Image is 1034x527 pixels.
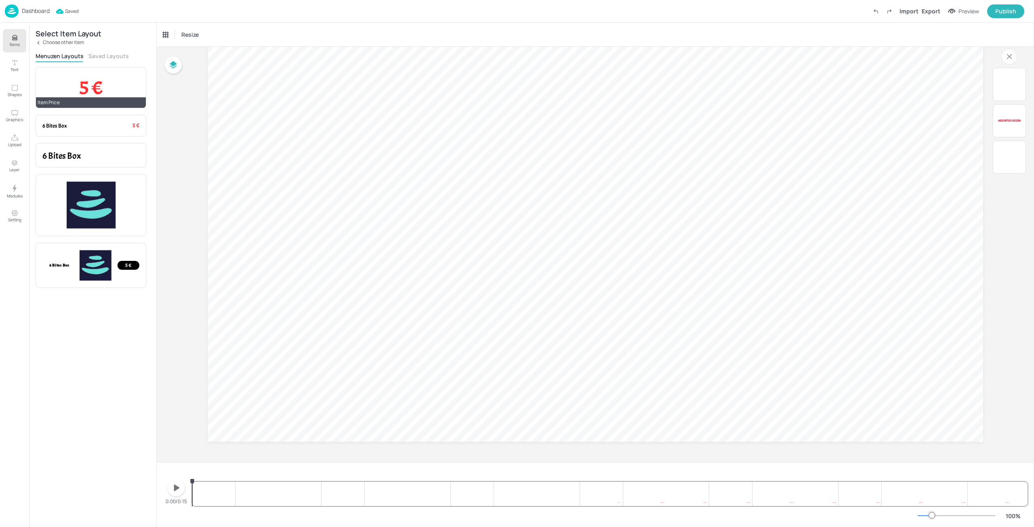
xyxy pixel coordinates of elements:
span: 74.62 € [832,500,836,504]
p: Items [10,42,20,47]
img: item-img-placeholder-75537aa6.png [80,250,111,281]
button: Shapes [3,79,26,103]
span: $ [996,81,999,86]
svg: 0.00s [189,478,195,485]
label: Undo (Ctrl + Z) [869,4,883,18]
span: 6 Bites Box [49,263,69,268]
button: Graphics [3,104,26,128]
span: 74.62 € [962,500,966,504]
span: 6 Bites Box [42,122,67,130]
button: Items [3,29,26,52]
div: Publish [995,7,1016,16]
button: Saved Layouts [88,52,129,60]
img: item-img-placeholder-75537aa6.png [67,181,116,229]
button: Upload [3,129,26,153]
span: $ [832,500,832,502]
p: Upload [8,142,21,147]
p: Choose other item [43,40,84,45]
span: 74.62 € [704,500,708,504]
img: logo-86c26b7e.jpg [5,4,19,18]
span: 74.62 € [746,500,750,504]
span: Saved [56,7,79,15]
button: Text [3,54,26,78]
span: 5 € [125,262,131,269]
div: Export [922,7,940,15]
button: Modules [3,179,26,203]
button: Menuzen Layouts [36,52,84,60]
button: Setting [3,204,26,228]
span: 74.62 € [617,500,622,505]
div: 0:00/0:15 [166,498,187,505]
div: Import [899,7,918,15]
p: Dashboard [22,8,50,14]
span: $ [1004,500,1005,502]
span: Resize [180,30,200,39]
span: $ [616,500,617,502]
p: Text [11,67,19,72]
span: $ [961,500,962,502]
div: $$$ [993,68,1026,101]
span: Assorted dozen [998,119,1021,122]
span: 74.62 € [919,500,923,504]
div: Preview [958,7,979,16]
span: $ [918,500,918,502]
span: 5 € [79,75,103,100]
p: Setting [8,217,21,223]
p: Layer [9,167,20,172]
div: Select Item Layout [36,31,101,36]
button: Preview [944,5,984,17]
label: Redo (Ctrl + Y) [883,4,896,18]
div: Item Price [36,97,146,108]
button: Layer [3,154,26,178]
span: 74.62 € [876,500,880,504]
span: 74.62 € [1005,500,1009,504]
span: 74.62 € [790,500,794,504]
p: Modules [7,193,23,199]
p: Shapes [8,92,22,97]
button: Publish [987,4,1024,18]
span: 74.62 € [660,500,664,504]
span: 6 Bites Box [42,150,81,161]
p: Graphics [6,117,23,122]
span: 5 € [132,122,139,130]
span: 74.62 € [1000,79,1022,102]
div: 100 % [1003,512,1023,520]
